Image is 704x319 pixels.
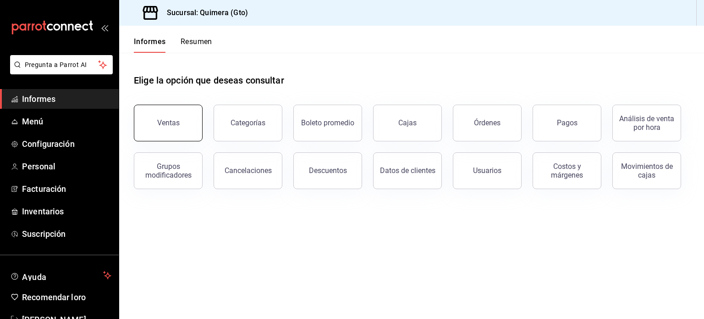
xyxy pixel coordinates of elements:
button: Pregunta a Parrot AI [10,55,113,74]
button: Grupos modificadores [134,152,203,189]
font: Descuentos [309,166,347,175]
font: Ayuda [22,272,47,282]
a: Pregunta a Parrot AI [6,67,113,76]
font: Órdenes [474,118,500,127]
button: Movimientos de cajas [612,152,681,189]
font: Pregunta a Parrot AI [25,61,87,68]
button: Cajas [373,105,442,141]
font: Pagos [557,118,577,127]
font: Usuarios [473,166,501,175]
font: Informes [134,37,166,46]
font: Movimientos de cajas [621,162,673,179]
font: Sucursal: Quimera (Gto) [167,8,248,17]
button: Datos de clientes [373,152,442,189]
font: Grupos modificadores [145,162,192,179]
font: Categorías [231,118,265,127]
button: Análisis de venta por hora [612,105,681,141]
font: Inventarios [22,207,64,216]
font: Informes [22,94,55,104]
button: Pagos [533,105,601,141]
font: Ventas [157,118,180,127]
font: Elige la opción que deseas consultar [134,75,284,86]
font: Boleto promedio [301,118,354,127]
button: Descuentos [293,152,362,189]
button: Ventas [134,105,203,141]
button: Órdenes [453,105,522,141]
button: Usuarios [453,152,522,189]
font: Resumen [181,37,212,46]
font: Configuración [22,139,75,149]
font: Menú [22,117,44,126]
button: Categorías [214,105,282,141]
button: abrir_cajón_menú [101,24,108,31]
font: Recomendar loro [22,292,86,302]
div: pestañas de navegación [134,37,212,53]
font: Cancelaciones [225,166,272,175]
button: Boleto promedio [293,105,362,141]
font: Personal [22,162,55,171]
button: Cancelaciones [214,152,282,189]
font: Cajas [398,118,417,127]
font: Análisis de venta por hora [619,114,674,132]
font: Datos de clientes [380,166,435,175]
button: Costos y márgenes [533,152,601,189]
font: Costos y márgenes [551,162,583,179]
font: Facturación [22,184,66,194]
font: Suscripción [22,229,66,239]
